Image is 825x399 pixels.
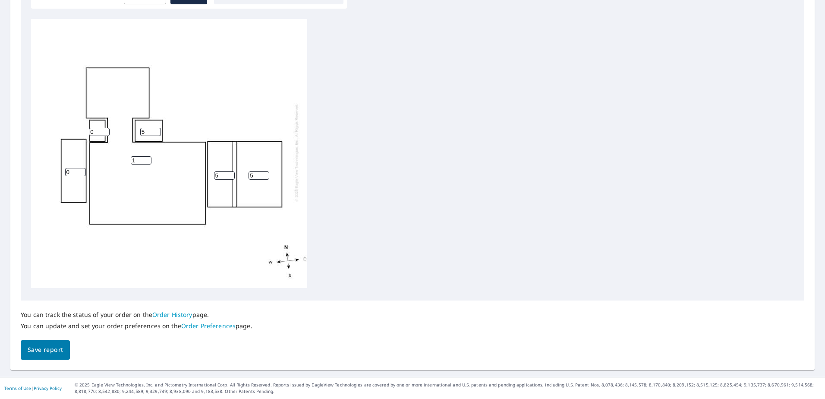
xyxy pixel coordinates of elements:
p: You can track the status of your order on the page. [21,311,252,319]
p: You can update and set your order preferences on the page. [21,322,252,330]
a: Privacy Policy [34,385,62,391]
a: Order Preferences [181,322,236,330]
a: Order History [152,310,192,319]
p: | [4,386,62,391]
span: Save report [28,345,63,355]
button: Save report [21,340,70,360]
a: Terms of Use [4,385,31,391]
p: © 2025 Eagle View Technologies, Inc. and Pictometry International Corp. All Rights Reserved. Repo... [75,382,821,395]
